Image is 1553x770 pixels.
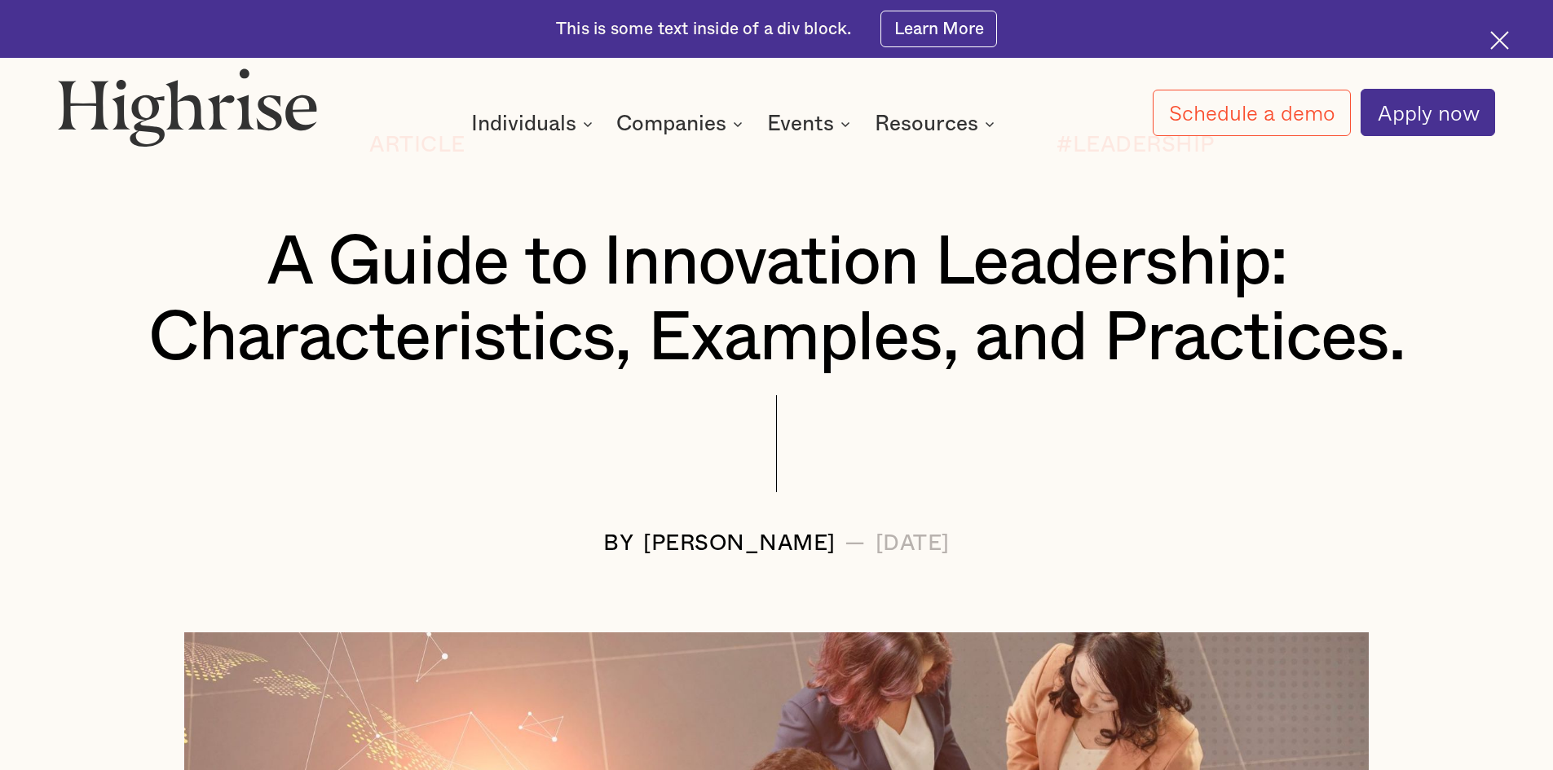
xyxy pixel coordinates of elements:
[1490,31,1509,50] img: Cross icon
[845,531,866,555] div: —
[643,531,836,555] div: [PERSON_NAME]
[767,114,855,134] div: Events
[767,114,834,134] div: Events
[118,225,1436,377] h1: A Guide to Innovation Leadership: Characteristics, Examples, and Practices.
[616,114,748,134] div: Companies
[1361,89,1495,136] a: Apply now
[58,68,317,146] img: Highrise logo
[1153,90,1352,136] a: Schedule a demo
[880,11,997,47] a: Learn More
[603,531,633,555] div: BY
[875,114,999,134] div: Resources
[876,531,950,555] div: [DATE]
[556,18,851,41] div: This is some text inside of a div block.
[616,114,726,134] div: Companies
[875,114,978,134] div: Resources
[471,114,576,134] div: Individuals
[471,114,598,134] div: Individuals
